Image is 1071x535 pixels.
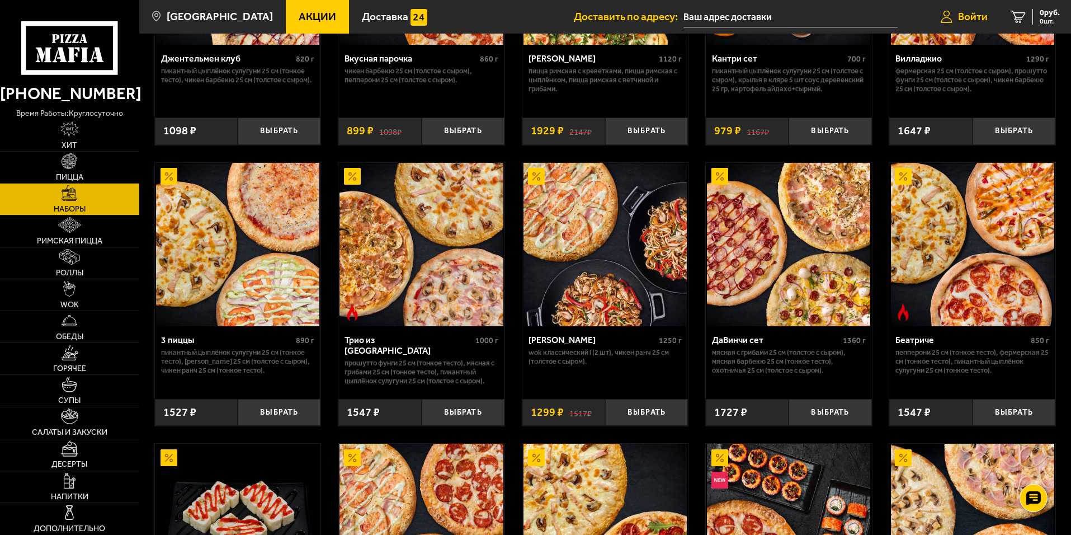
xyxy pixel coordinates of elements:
p: Wok классический L (2 шт), Чикен Ранч 25 см (толстое с сыром). [529,348,682,366]
span: Доставить по адресу: [574,11,683,22]
s: 1098 ₽ [379,125,402,137]
img: Акционный [895,168,912,185]
button: Выбрать [605,399,688,426]
a: АкционныйДаВинчи сет [706,163,872,326]
img: Акционный [161,168,177,185]
span: 0 шт. [1040,18,1060,25]
img: Акционный [528,449,545,466]
span: Горячее [53,365,86,373]
span: 1527 ₽ [163,407,196,418]
s: 2147 ₽ [569,125,592,137]
img: Акционный [161,449,177,466]
img: Трио из Рио [339,163,503,326]
span: 1120 г [659,54,682,64]
button: Выбрать [973,399,1055,426]
button: Выбрать [238,399,320,426]
button: Выбрать [789,399,871,426]
s: 1517 ₽ [569,407,592,418]
button: Выбрать [605,118,688,145]
span: 899 ₽ [347,125,374,137]
div: [PERSON_NAME] [529,53,657,64]
div: Вкусная парочка [345,53,477,64]
span: 850 г [1031,336,1049,345]
button: Выбрать [238,118,320,145]
span: Хит [62,142,77,149]
span: 0 руб. [1040,9,1060,17]
a: АкционныйОстрое блюдоБеатриче [889,163,1055,326]
span: 1360 г [843,336,866,345]
p: Фермерская 25 см (толстое с сыром), Прошутто Фунги 25 см (толстое с сыром), Чикен Барбекю 25 см (... [895,67,1049,93]
span: WOK [60,301,79,309]
span: Обеды [56,333,83,341]
a: Акционный3 пиццы [155,163,321,326]
span: Напитки [51,493,88,501]
s: 1167 ₽ [747,125,769,137]
span: Супы [58,397,81,405]
div: Трио из [GEOGRAPHIC_DATA] [345,335,473,356]
img: Острое блюдо [344,304,361,321]
img: Акционный [711,449,728,466]
span: Салаты и закуски [32,429,107,437]
span: 1547 ₽ [898,407,931,418]
p: Пикантный цыплёнок сулугуни 25 см (тонкое тесто), [PERSON_NAME] 25 см (толстое с сыром), Чикен Ра... [161,348,315,375]
span: Акции [299,11,336,22]
p: Мясная с грибами 25 см (толстое с сыром), Мясная Барбекю 25 см (тонкое тесто), Охотничья 25 см (т... [712,348,866,375]
span: 1290 г [1026,54,1049,64]
span: 820 г [296,54,314,64]
span: 979 ₽ [714,125,741,137]
img: Вилла Капри [523,163,687,326]
button: Выбрать [422,399,504,426]
div: [PERSON_NAME] [529,335,657,345]
span: 1098 ₽ [163,125,196,137]
div: Джентельмен клуб [161,53,294,64]
span: Пицца [56,173,83,181]
img: Акционный [344,449,361,466]
span: 1647 ₽ [898,125,931,137]
span: 1299 ₽ [531,407,564,418]
p: Пицца Римская с креветками, Пицца Римская с цыплёнком, Пицца Римская с ветчиной и грибами. [529,67,682,93]
span: 1547 ₽ [347,407,380,418]
div: Беатриче [895,335,1028,345]
span: Роллы [56,269,83,277]
img: Акционный [344,168,361,185]
span: 1727 ₽ [714,407,747,418]
p: Пепперони 25 см (тонкое тесто), Фермерская 25 см (тонкое тесто), Пикантный цыплёнок сулугуни 25 с... [895,348,1049,375]
a: АкционныйОстрое блюдоТрио из Рио [338,163,504,326]
span: 700 г [847,54,866,64]
img: Беатриче [891,163,1054,326]
span: Римская пицца [37,237,102,245]
span: [GEOGRAPHIC_DATA] [167,11,273,22]
img: ДаВинчи сет [707,163,870,326]
div: 3 пиццы [161,335,294,345]
img: Акционный [528,168,545,185]
span: 860 г [480,54,498,64]
span: Доставка [362,11,408,22]
img: 15daf4d41897b9f0e9f617042186c801.svg [411,9,427,26]
button: Выбрать [973,118,1055,145]
img: Акционный [711,168,728,185]
img: Острое блюдо [895,304,912,321]
img: Акционный [895,449,912,466]
img: Новинка [711,472,728,489]
img: 3 пиццы [156,163,319,326]
span: Войти [958,11,988,22]
div: ДаВинчи сет [712,335,840,345]
span: 1250 г [659,336,682,345]
span: Десерты [51,461,87,468]
button: Выбрать [789,118,871,145]
p: Чикен Барбекю 25 см (толстое с сыром), Пепперони 25 см (толстое с сыром). [345,67,498,85]
input: Ваш адрес доставки [683,7,898,27]
span: Наборы [54,205,86,213]
span: 1000 г [475,336,498,345]
div: Кантри сет [712,53,844,64]
div: Вилладжио [895,53,1023,64]
a: АкционныйВилла Капри [522,163,688,326]
span: Дополнительно [34,525,105,533]
p: Пикантный цыплёнок сулугуни 25 см (толстое с сыром), крылья в кляре 5 шт соус деревенский 25 гр, ... [712,67,866,93]
p: Прошутто Фунги 25 см (тонкое тесто), Мясная с грибами 25 см (тонкое тесто), Пикантный цыплёнок су... [345,359,498,386]
span: 1929 ₽ [531,125,564,137]
span: 890 г [296,336,314,345]
p: Пикантный цыплёнок сулугуни 25 см (тонкое тесто), Чикен Барбекю 25 см (толстое с сыром). [161,67,315,85]
button: Выбрать [422,118,504,145]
